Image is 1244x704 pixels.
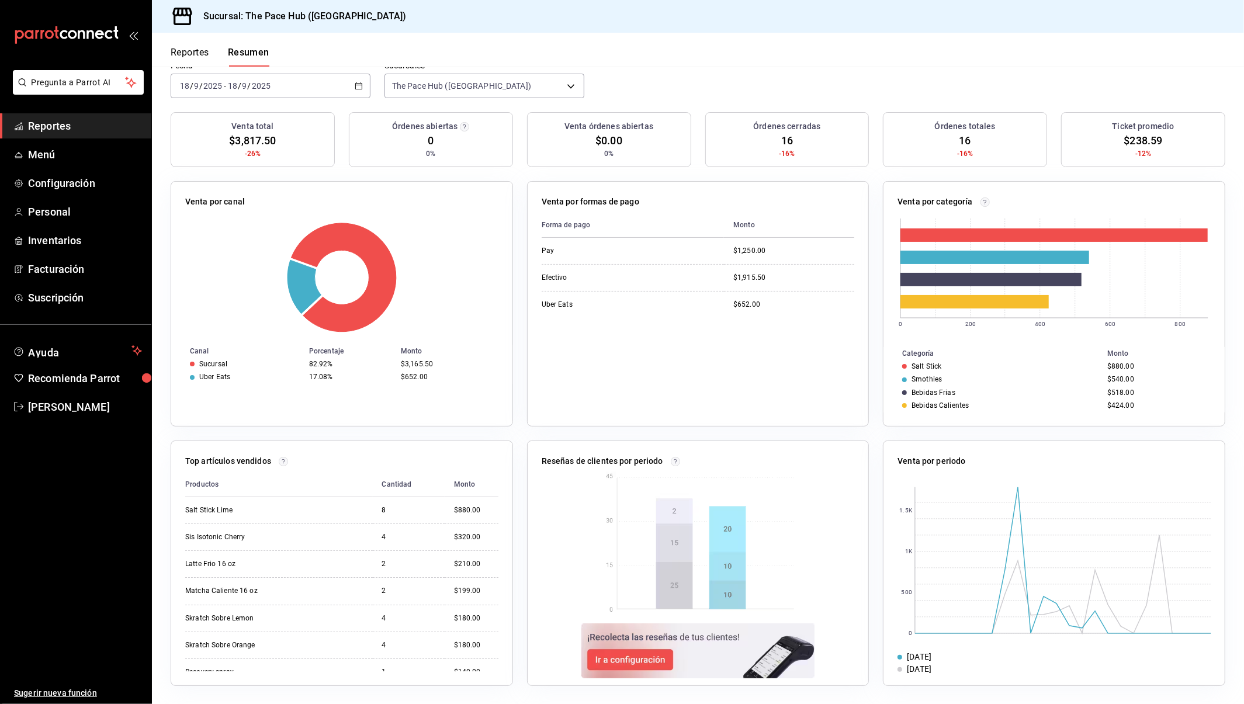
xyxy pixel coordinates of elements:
[454,667,498,677] div: $140.00
[935,120,996,133] h3: Órdenes totales
[542,300,659,310] div: Uber Eats
[238,81,241,91] span: /
[185,505,302,515] div: Salt Stick Lime
[304,345,396,358] th: Porcentaje
[242,81,248,91] input: --
[905,549,913,555] text: 1K
[899,321,902,327] text: 0
[185,613,302,623] div: Skratch Sobre Lemon
[229,133,276,148] span: $3,817.50
[1107,362,1206,370] div: $880.00
[1107,375,1206,383] div: $540.00
[32,77,126,89] span: Pregunta a Parrot AI
[454,559,498,569] div: $210.00
[912,362,941,370] div: Salt Stick
[28,370,142,386] span: Recomienda Parrot
[185,667,302,677] div: Recovery spray
[28,147,142,162] span: Menú
[1107,401,1206,410] div: $424.00
[382,532,435,542] div: 4
[542,455,663,467] p: Reseñas de clientes por periodo
[454,640,498,650] div: $180.00
[907,663,931,675] div: [DATE]
[227,81,238,91] input: --
[454,613,498,623] div: $180.00
[251,81,271,91] input: ----
[28,344,127,358] span: Ayuda
[733,273,854,283] div: $1,915.50
[753,120,820,133] h3: Órdenes cerradas
[445,472,498,497] th: Monto
[542,196,639,208] p: Venta por formas de pago
[28,118,142,134] span: Reportes
[1113,120,1174,133] h3: Ticket promedio
[199,81,203,91] span: /
[454,505,498,515] div: $880.00
[401,360,494,368] div: $3,165.50
[454,586,498,596] div: $199.00
[185,559,302,569] div: Latte Frio 16 oz
[542,246,659,256] div: Pay
[28,290,142,306] span: Suscripción
[248,81,251,91] span: /
[900,508,913,514] text: 1.5K
[185,472,373,497] th: Productos
[224,81,226,91] span: -
[228,47,269,67] button: Resumen
[28,175,142,191] span: Configuración
[907,651,931,663] div: [DATE]
[185,586,302,596] div: Matcha Caliente 16 oz
[28,204,142,220] span: Personal
[13,70,144,95] button: Pregunta a Parrot AI
[185,532,302,542] div: Sis Isotonic Cherry
[185,196,245,208] p: Venta por canal
[542,273,659,283] div: Efectivo
[454,532,498,542] div: $320.00
[309,360,391,368] div: 82.92%
[542,213,725,238] th: Forma de pago
[1103,347,1225,360] th: Monto
[382,559,435,569] div: 2
[171,345,304,358] th: Canal
[912,389,955,397] div: Bebidas Frias
[171,47,269,67] div: navigation tabs
[179,81,190,91] input: --
[1124,133,1163,148] span: $238.59
[185,455,271,467] p: Top artículos vendidos
[199,360,227,368] div: Sucursal
[194,9,407,23] h3: Sucursal: The Pace Hub ([GEOGRAPHIC_DATA])
[1035,321,1045,327] text: 400
[1107,389,1206,397] div: $518.00
[957,148,973,159] span: -16%
[595,133,622,148] span: $0.00
[1105,321,1115,327] text: 600
[898,196,973,208] p: Venta por categoría
[965,321,976,327] text: 200
[724,213,854,238] th: Monto
[902,589,912,596] text: 500
[199,373,230,381] div: Uber Eats
[396,345,512,358] th: Monto
[401,373,494,381] div: $652.00
[392,120,458,133] h3: Órdenes abiertas
[382,586,435,596] div: 2
[190,81,193,91] span: /
[129,30,138,40] button: open_drawer_menu
[8,85,144,97] a: Pregunta a Parrot AI
[912,401,969,410] div: Bebidas Calientes
[733,300,854,310] div: $652.00
[28,399,142,415] span: [PERSON_NAME]
[14,687,142,699] span: Sugerir nueva función
[373,472,445,497] th: Cantidad
[193,81,199,91] input: --
[382,613,435,623] div: 4
[28,233,142,248] span: Inventarios
[426,148,435,159] span: 0%
[185,640,302,650] div: Skratch Sobre Orange
[203,81,223,91] input: ----
[245,148,261,159] span: -26%
[28,261,142,277] span: Facturación
[428,133,434,148] span: 0
[959,133,971,148] span: 16
[909,630,912,637] text: 0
